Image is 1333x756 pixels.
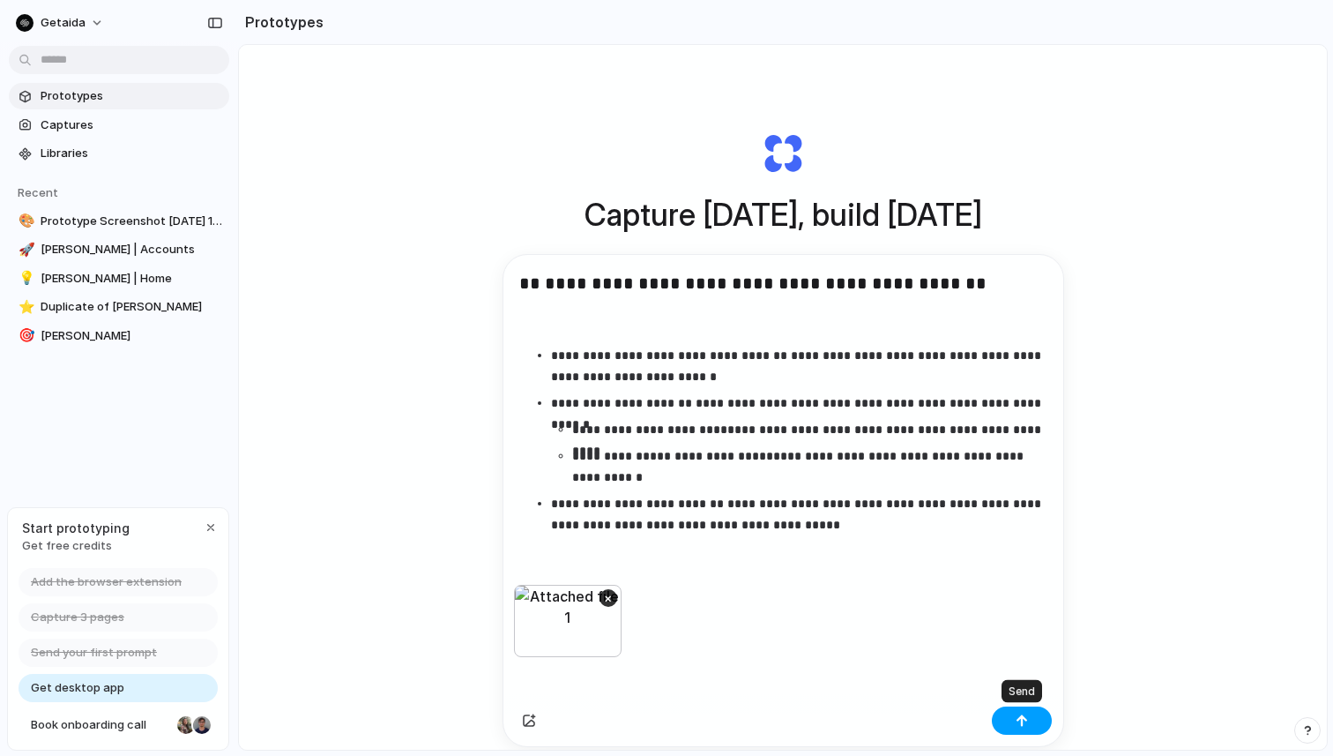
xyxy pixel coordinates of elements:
[22,537,130,555] span: Get free credits
[41,87,222,105] span: Prototypes
[599,589,617,607] button: ×
[22,519,130,537] span: Start prototyping
[19,297,31,318] div: ⭐
[16,270,34,288] button: 💡
[1002,680,1042,703] div: Send
[9,112,229,138] a: Captures
[41,298,222,316] span: Duplicate of [PERSON_NAME]
[18,185,58,199] span: Recent
[19,240,31,260] div: 🚀
[31,609,124,626] span: Capture 3 pages
[41,213,222,230] span: Prototype Screenshot [DATE] 11.12.59 AM.png
[9,236,229,263] a: 🚀[PERSON_NAME] | Accounts
[16,213,34,230] button: 🎨
[16,327,34,345] button: 🎯
[19,674,218,702] a: Get desktop app
[191,715,212,736] div: Christian Iacullo
[16,241,34,258] button: 🚀
[175,715,197,736] div: Nicole Kubica
[238,11,324,33] h2: Prototypes
[19,211,31,231] div: 🎨
[9,266,229,292] a: 💡[PERSON_NAME] | Home
[9,294,229,320] a: ⭐Duplicate of [PERSON_NAME]
[19,326,31,346] div: 🎯
[19,268,31,288] div: 💡
[41,145,222,162] span: Libraries
[9,83,229,109] a: Prototypes
[41,327,222,345] span: [PERSON_NAME]
[31,716,170,734] span: Book onboarding call
[9,9,113,37] button: getaida
[31,644,157,662] span: Send your first prompt
[41,116,222,134] span: Captures
[19,711,218,739] a: Book onboarding call
[41,270,222,288] span: [PERSON_NAME] | Home
[585,191,982,238] h1: Capture [DATE], build [DATE]
[41,241,222,258] span: [PERSON_NAME] | Accounts
[16,298,34,316] button: ⭐
[31,679,124,697] span: Get desktop app
[9,323,229,349] a: 🎯[PERSON_NAME]
[41,14,86,32] span: getaida
[9,208,229,235] a: 🎨Prototype Screenshot [DATE] 11.12.59 AM.png
[31,573,182,591] span: Add the browser extension
[9,140,229,167] a: Libraries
